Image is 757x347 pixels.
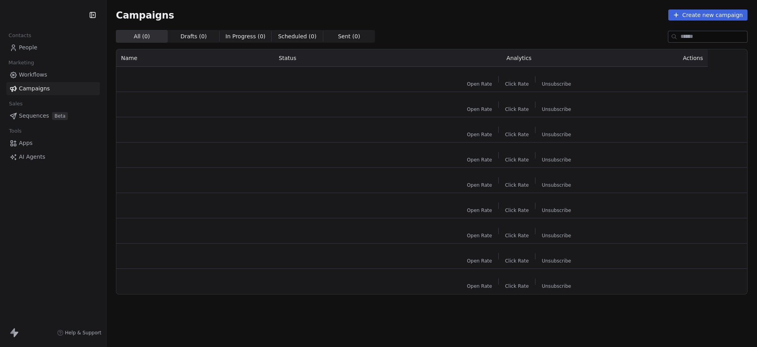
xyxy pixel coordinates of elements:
[6,82,100,95] a: Campaigns
[505,157,529,163] span: Click Rate
[274,49,418,67] th: Status
[6,125,25,137] span: Tools
[621,49,708,67] th: Actions
[467,81,492,87] span: Open Rate
[542,157,571,163] span: Unsubscribe
[467,131,492,138] span: Open Rate
[505,283,529,289] span: Click Rate
[116,49,274,67] th: Name
[505,258,529,264] span: Click Rate
[65,330,101,336] span: Help & Support
[542,106,571,113] span: Unsubscribe
[467,207,492,214] span: Open Rate
[467,233,492,239] span: Open Rate
[19,153,45,161] span: AI Agents
[6,68,100,81] a: Workflows
[542,131,571,138] span: Unsubscribe
[542,283,571,289] span: Unsubscribe
[278,32,317,41] span: Scheduled ( 0 )
[668,9,748,21] button: Create new campaign
[505,182,529,188] span: Click Rate
[467,182,492,188] span: Open Rate
[19,112,49,120] span: Sequences
[467,258,492,264] span: Open Rate
[5,30,35,41] span: Contacts
[52,112,68,120] span: Beta
[19,43,37,52] span: People
[505,81,529,87] span: Click Rate
[467,283,492,289] span: Open Rate
[116,9,174,21] span: Campaigns
[505,106,529,113] span: Click Rate
[57,330,101,336] a: Help & Support
[6,109,100,122] a: SequencesBeta
[338,32,360,41] span: Sent ( 0 )
[19,84,50,93] span: Campaigns
[226,32,266,41] span: In Progress ( 0 )
[505,131,529,138] span: Click Rate
[542,258,571,264] span: Unsubscribe
[467,157,492,163] span: Open Rate
[6,98,26,110] span: Sales
[505,207,529,214] span: Click Rate
[5,57,37,69] span: Marketing
[181,32,207,41] span: Drafts ( 0 )
[19,139,33,147] span: Apps
[542,233,571,239] span: Unsubscribe
[542,81,571,87] span: Unsubscribe
[6,137,100,150] a: Apps
[467,106,492,113] span: Open Rate
[505,233,529,239] span: Click Rate
[418,49,621,67] th: Analytics
[19,71,47,79] span: Workflows
[6,150,100,163] a: AI Agents
[542,182,571,188] span: Unsubscribe
[542,207,571,214] span: Unsubscribe
[6,41,100,54] a: People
